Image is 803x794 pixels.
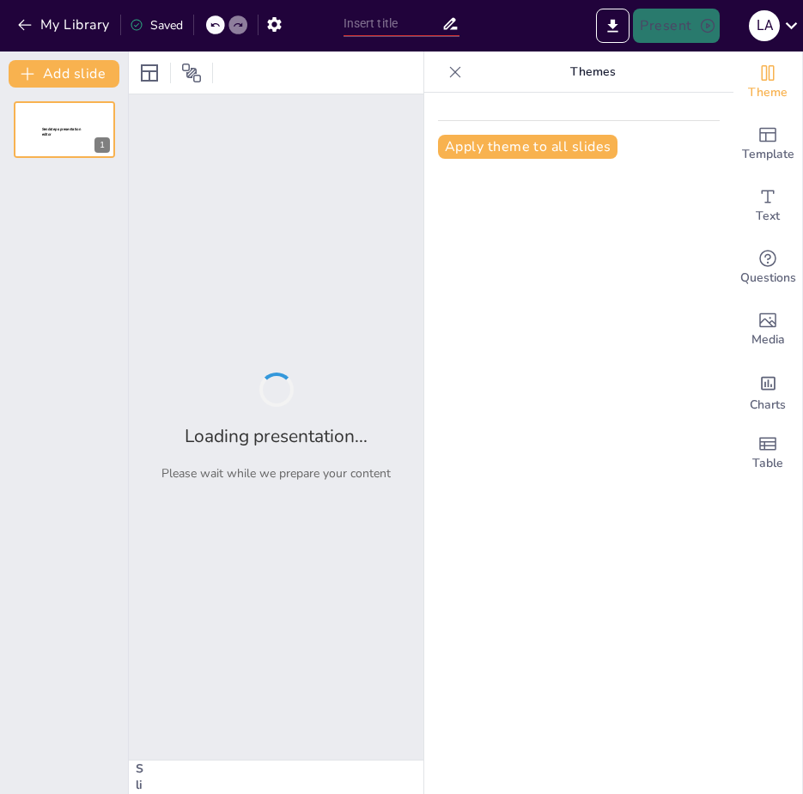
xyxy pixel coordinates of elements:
span: Text [756,207,780,226]
button: Add slide [9,60,119,88]
span: Questions [740,269,796,288]
div: Change the overall theme [733,52,802,113]
button: My Library [13,11,117,39]
div: Saved [130,17,183,33]
p: Themes [469,52,716,93]
span: Template [742,145,794,164]
button: Apply theme to all slides [438,135,617,159]
div: Layout [136,59,163,87]
span: Theme [748,83,788,102]
div: 1 [14,101,115,158]
p: Please wait while we prepare your content [161,465,391,482]
div: Add ready made slides [733,113,802,175]
input: Insert title [344,11,442,36]
div: L A [749,10,780,41]
span: Sendsteps presentation editor [42,127,81,136]
div: Add images, graphics, shapes or video [733,299,802,361]
button: Export to PowerPoint [596,9,630,43]
span: Position [181,63,202,83]
button: Present [633,9,719,43]
div: Get real-time input from your audience [733,237,802,299]
div: Add charts and graphs [733,361,802,422]
h2: Loading presentation... [185,424,368,448]
span: Charts [750,396,786,415]
div: Add text boxes [733,175,802,237]
div: Add a table [733,422,802,484]
span: Media [751,330,785,349]
button: L A [749,9,780,43]
div: 1 [94,137,110,153]
span: Table [752,454,783,473]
